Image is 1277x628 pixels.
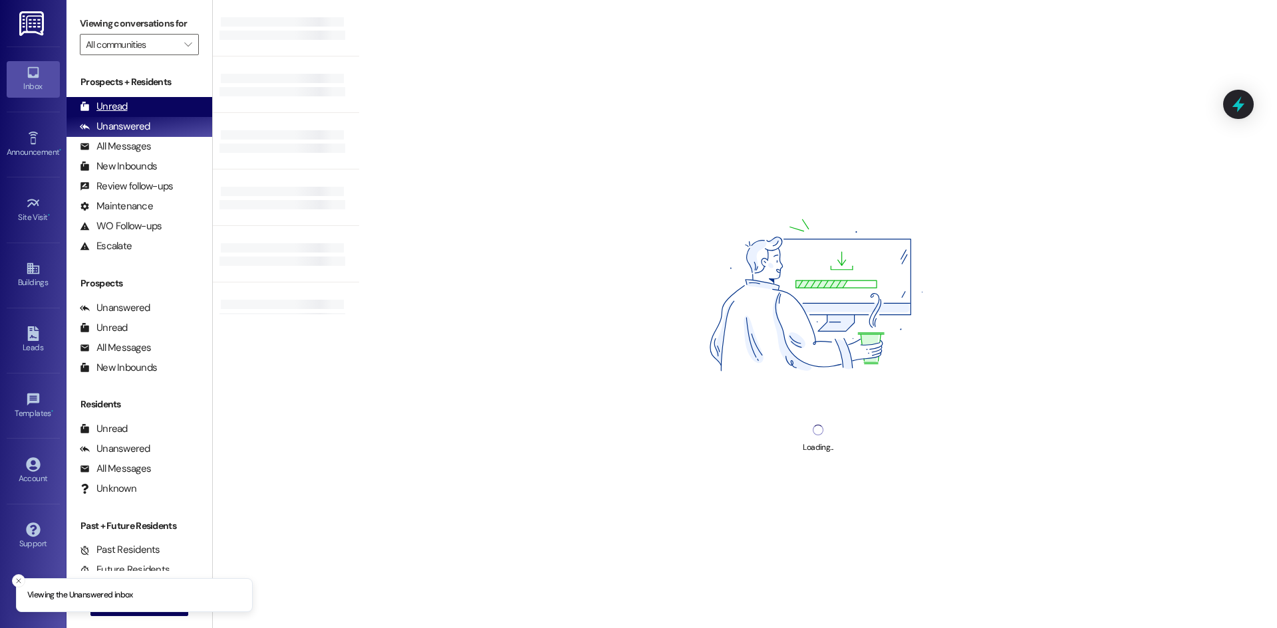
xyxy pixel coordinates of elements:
a: Inbox [7,61,60,97]
div: All Messages [80,462,151,476]
p: Viewing the Unanswered inbox [27,589,133,601]
div: Residents [67,397,212,411]
img: ResiDesk Logo [19,11,47,36]
div: Unknown [80,482,136,496]
div: Future Residents [80,563,170,577]
a: Templates • [7,388,60,424]
div: Unread [80,321,128,335]
a: Account [7,453,60,489]
div: All Messages [80,140,151,154]
div: Unread [80,422,128,436]
span: • [51,407,53,416]
div: Loading... [803,441,833,455]
div: Unread [80,100,128,114]
div: Escalate [80,239,132,253]
a: Leads [7,322,60,358]
div: Maintenance [80,199,153,213]
a: Site Visit • [7,192,60,228]
button: Close toast [12,574,25,587]
div: Prospects [67,276,212,290]
a: Buildings [7,257,60,293]
div: Prospects + Residents [67,75,212,89]
span: • [59,146,61,155]
div: Unanswered [80,301,150,315]
div: Unanswered [80,442,150,456]
input: All communities [86,34,178,55]
div: Past + Future Residents [67,519,212,533]
div: Review follow-ups [80,179,173,193]
span: • [48,211,50,220]
label: Viewing conversations for [80,13,199,34]
div: All Messages [80,341,151,355]
i:  [184,39,192,50]
div: New Inbounds [80,361,157,375]
div: WO Follow-ups [80,219,162,233]
div: Past Residents [80,543,160,557]
div: New Inbounds [80,159,157,173]
div: Unanswered [80,120,150,134]
a: Support [7,518,60,554]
